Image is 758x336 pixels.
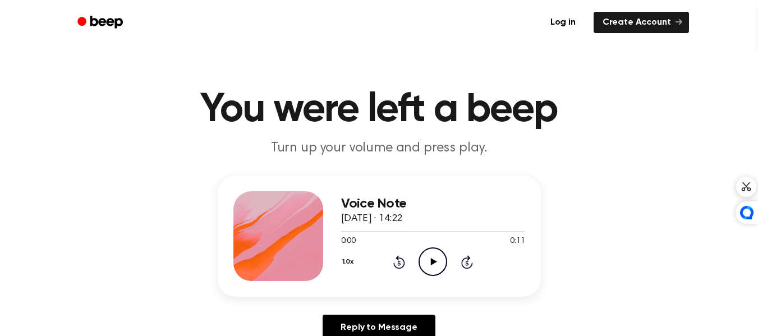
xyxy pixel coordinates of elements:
span: 0:00 [341,236,356,247]
span: [DATE] · 14:22 [341,214,403,224]
a: Log in [539,10,587,35]
p: Turn up your volume and press play. [164,139,595,158]
button: 1.0x [341,252,358,271]
a: Create Account [594,12,689,33]
a: Beep [70,12,133,34]
span: 0:11 [510,236,525,247]
h3: Voice Note [341,196,525,211]
h1: You were left a beep [92,90,667,130]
